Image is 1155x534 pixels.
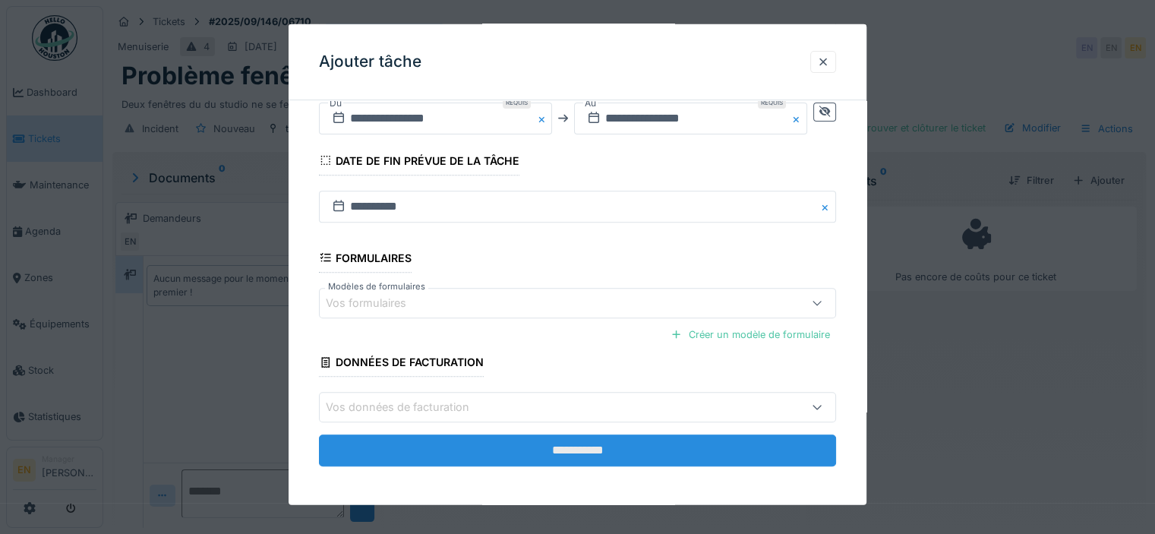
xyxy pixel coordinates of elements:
[535,102,552,134] button: Close
[819,190,836,222] button: Close
[319,351,484,377] div: Données de facturation
[664,324,836,344] div: Créer un modèle de formulaire
[325,280,428,292] label: Modèles de formulaires
[319,149,519,175] div: Date de fin prévue de la tâche
[326,295,428,311] div: Vos formulaires
[328,94,343,111] label: Du
[319,246,412,272] div: Formulaires
[583,94,598,111] label: Au
[326,399,491,416] div: Vos données de facturation
[791,102,807,134] button: Close
[503,96,531,108] div: Requis
[758,96,786,108] div: Requis
[319,52,421,71] h3: Ajouter tâche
